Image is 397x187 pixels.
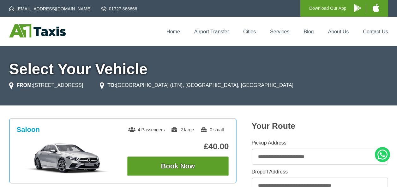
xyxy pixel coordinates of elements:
strong: FROM: [17,82,33,88]
label: Pickup Address [252,140,388,145]
a: Services [270,29,289,34]
a: Contact Us [363,29,388,34]
li: [GEOGRAPHIC_DATA] (LTN), [GEOGRAPHIC_DATA], [GEOGRAPHIC_DATA] [100,82,293,89]
a: [EMAIL_ADDRESS][DOMAIN_NAME] [9,6,92,12]
label: Dropoff Address [252,169,388,174]
img: A1 Taxis iPhone App [373,4,379,12]
a: Blog [304,29,314,34]
a: Cities [243,29,256,34]
li: [STREET_ADDRESS] [9,82,83,89]
button: Book Now [127,156,229,176]
img: A1 Taxis Android App [354,4,361,12]
img: A1 Taxis St Albans LTD [9,24,66,37]
a: 01727 866666 [101,6,137,12]
span: 4 Passengers [128,127,165,132]
a: Home [166,29,180,34]
a: Airport Transfer [194,29,229,34]
h2: Your Route [252,121,388,131]
strong: TO: [107,82,116,88]
h1: Select Your Vehicle [9,62,388,77]
span: 0 small [200,127,224,132]
img: Saloon [20,143,115,174]
p: £40.00 [127,142,229,151]
a: About Us [328,29,349,34]
p: Download Our App [309,4,346,12]
span: 2 large [171,127,194,132]
h3: Saloon [17,126,40,134]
